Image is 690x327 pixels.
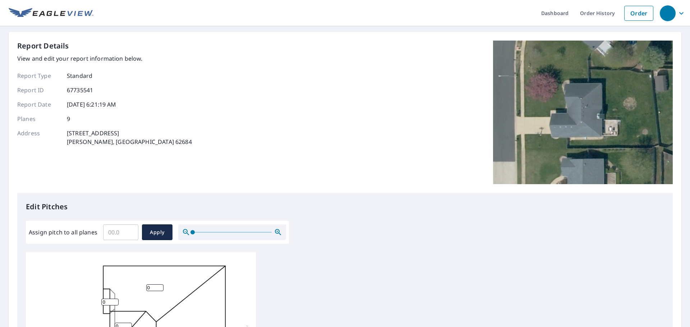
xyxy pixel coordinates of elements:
p: [STREET_ADDRESS] [PERSON_NAME], [GEOGRAPHIC_DATA] 62684 [67,129,192,146]
img: Top image [493,41,673,184]
img: EV Logo [9,8,93,19]
p: Address [17,129,60,146]
p: 67735541 [67,86,93,94]
p: Report Details [17,41,69,51]
p: Report Date [17,100,60,109]
p: 9 [67,115,70,123]
button: Apply [142,224,172,240]
p: Edit Pitches [26,201,664,212]
a: Order [624,6,653,21]
p: Planes [17,115,60,123]
p: [DATE] 6:21:19 AM [67,100,116,109]
p: Report Type [17,71,60,80]
input: 00.0 [103,222,138,242]
span: Apply [148,228,167,237]
p: Standard [67,71,92,80]
p: Report ID [17,86,60,94]
label: Assign pitch to all planes [29,228,97,237]
p: View and edit your report information below. [17,54,192,63]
